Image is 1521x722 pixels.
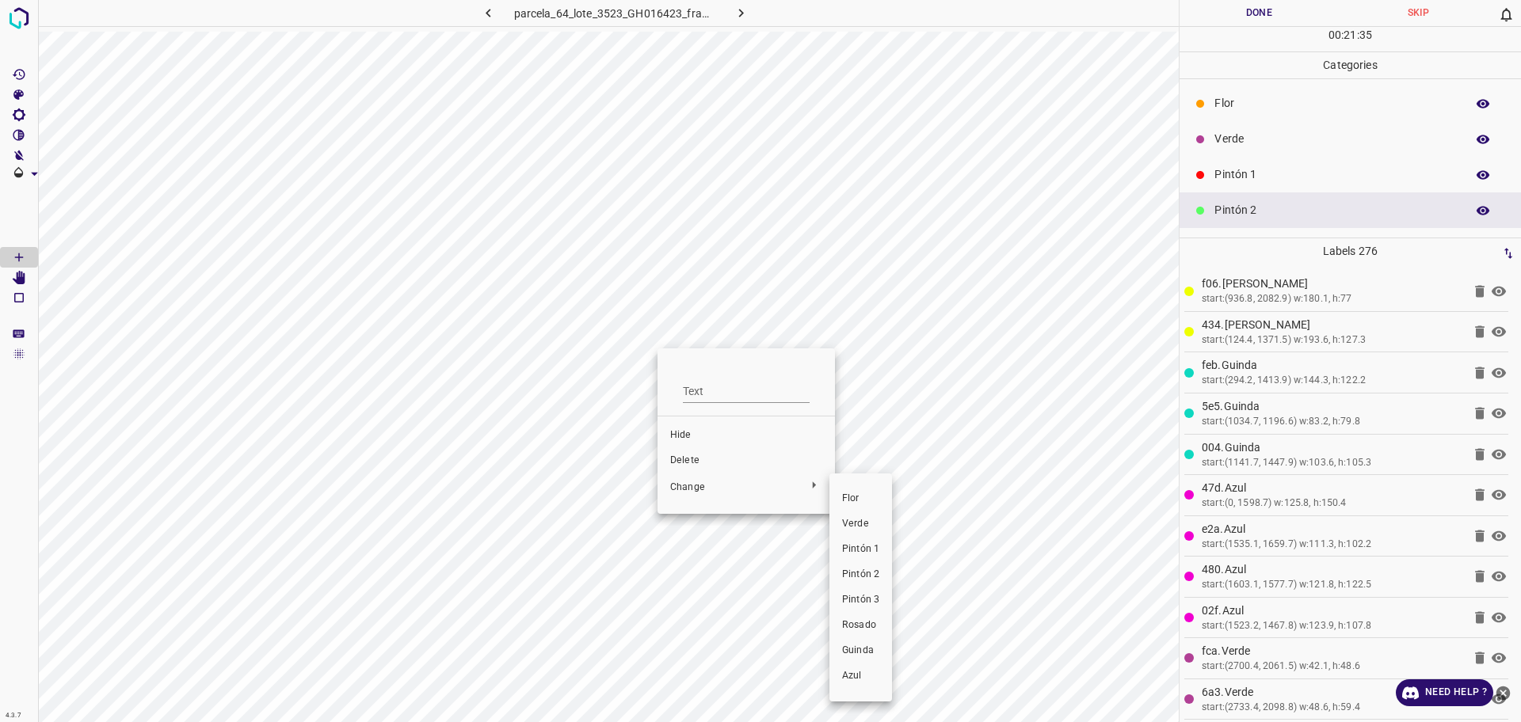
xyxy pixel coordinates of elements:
[842,669,879,683] span: Azul
[842,568,879,582] span: Pintón 2
[842,618,879,633] span: Rosado
[842,492,879,506] span: Flor
[842,517,879,531] span: Verde
[842,593,879,607] span: Pintón 3
[842,644,879,658] span: Guinda
[842,542,879,557] span: Pintón 1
